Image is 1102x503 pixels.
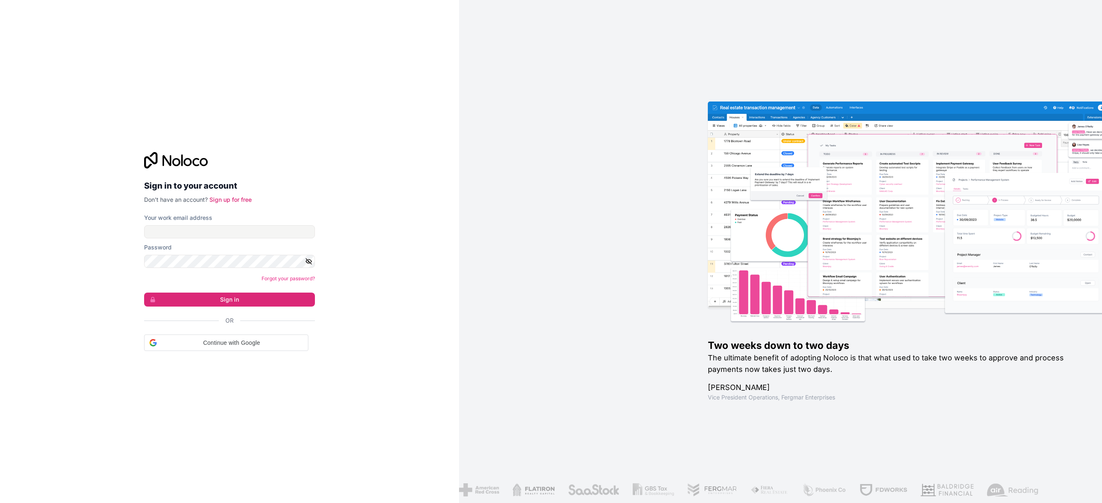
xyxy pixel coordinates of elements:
img: /assets/fdworks-Bi04fVtw.png [859,483,907,496]
a: Sign up for free [209,196,252,203]
input: Email address [144,225,315,238]
label: Your work email address [144,214,212,222]
input: Password [144,255,315,268]
img: /assets/american-red-cross-BAupjrZR.png [459,483,499,496]
div: Continue with Google [144,335,308,351]
img: /assets/flatiron-C8eUkumj.png [512,483,555,496]
label: Password [144,243,172,251]
span: Continue with Google [160,339,303,347]
h2: The ultimate benefit of adopting Noloco is that what used to take two weeks to approve and proces... [708,352,1076,375]
h2: Sign in to your account [144,178,315,193]
span: Don't have an account? [144,196,208,203]
span: Or [225,316,234,325]
h1: Vice President Operations , Fergmar Enterprises [708,393,1076,401]
button: Sign in [144,293,315,307]
img: /assets/gbstax-C-GtDUiK.png [633,483,675,496]
img: /assets/fergmar-CudnrXN5.png [687,483,737,496]
img: /assets/phoenix-BREaitsQ.png [802,483,846,496]
h1: Two weeks down to two days [708,339,1076,352]
img: /assets/fiera-fwj2N5v4.png [751,483,789,496]
img: /assets/airreading-FwAmRzSr.png [987,483,1039,496]
img: /assets/baldridge-DxmPIwAm.png [921,483,974,496]
h1: [PERSON_NAME] [708,382,1076,393]
img: /assets/saastock-C6Zbiodz.png [568,483,620,496]
a: Forgot your password? [262,275,315,281]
